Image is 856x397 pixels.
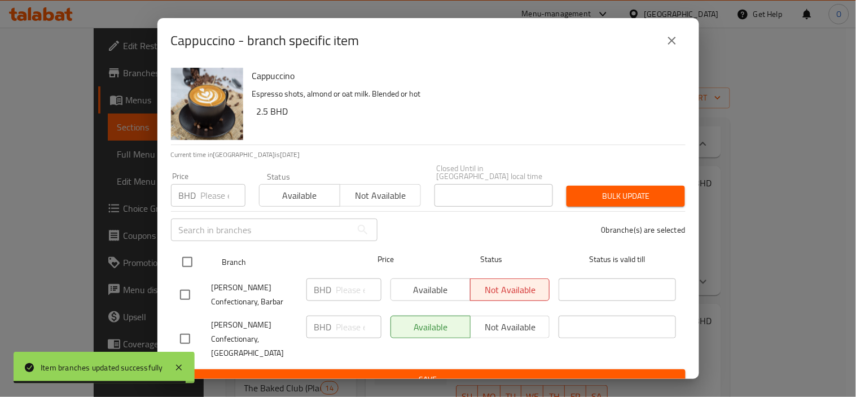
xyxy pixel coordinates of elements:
span: Not available [345,187,416,204]
span: Branch [222,255,339,269]
span: Bulk update [576,189,676,203]
span: Price [348,252,423,267]
h6: 2.5 BHD [257,103,677,119]
button: Not available [340,184,421,207]
button: close [659,27,686,54]
h2: Cappuccino - branch specific item [171,32,359,50]
p: BHD [314,320,332,334]
button: Save [171,369,686,390]
span: Status [432,252,550,267]
span: [PERSON_NAME] Confectionary, Barbar [212,281,297,309]
h6: Cappuccino [252,68,677,84]
button: Bulk update [567,186,685,207]
img: Cappuccino [171,68,243,140]
span: [PERSON_NAME] Confectionary, [GEOGRAPHIC_DATA] [212,318,297,360]
p: BHD [314,283,332,296]
button: Available [259,184,340,207]
p: BHD [179,189,196,202]
input: Please enter price [336,278,381,301]
p: Espresso shots, almond or oat milk. Blended or hot [252,87,677,101]
input: Search in branches [171,219,352,241]
div: Item branches updated successfully [41,361,163,374]
input: Please enter price [336,316,381,338]
p: 0 branche(s) are selected [602,224,686,235]
p: Current time in [GEOGRAPHIC_DATA] is [DATE] [171,150,686,160]
span: Save [180,373,677,387]
span: Available [264,187,336,204]
input: Please enter price [201,184,245,207]
span: Status is valid till [559,252,676,267]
